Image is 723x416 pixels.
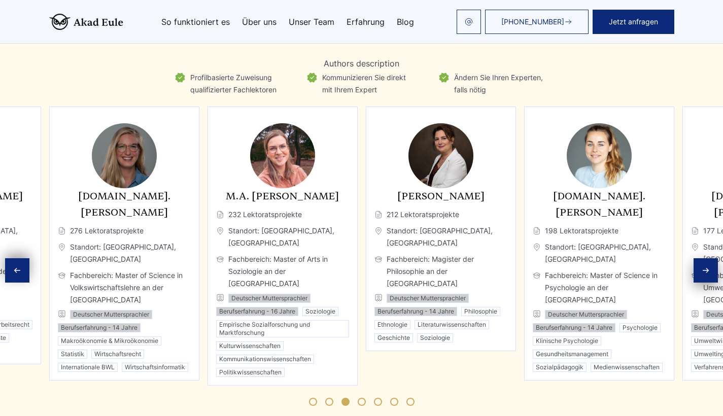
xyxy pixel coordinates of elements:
li: Makroökonomie & Mikroökonomie [58,336,161,345]
li: Deutscher Muttersprachler [387,294,469,303]
img: Dr. Eleanor Fischer [408,123,473,188]
img: M.Sc. Anna Nowak [567,123,632,188]
span: Standort: [GEOGRAPHIC_DATA], [GEOGRAPHIC_DATA] [216,225,349,249]
li: Klinische Psychologie [533,336,601,345]
li: Kommunizieren Sie direkt mit Ihrem Expert [306,72,418,96]
li: Empirische Sozialforschung und Marktforschung [216,320,349,337]
li: Deutscher Muttersprachler [545,310,627,319]
li: Gesundheitsmanagement [533,350,611,359]
li: Psychologie [619,323,661,332]
span: Standort: [GEOGRAPHIC_DATA], [GEOGRAPHIC_DATA] [374,225,507,249]
a: [PHONE_NUMBER] [485,10,589,34]
span: 212 Lektoratsprojekte [374,209,507,221]
div: 4 / 11 [208,107,358,386]
div: 3 / 11 [49,107,199,380]
li: Berufserfahrung - 14 Jahre [374,307,457,316]
span: 276 Lektoratsprojekte [58,225,191,237]
span: Go to slide 3 [341,398,350,406]
h3: M.A. [PERSON_NAME] [216,188,349,204]
li: Ändern Sie Ihren Experten, falls nötig [438,72,549,96]
span: Fachbereich: Magister der Philosophie an der [GEOGRAPHIC_DATA] [374,253,507,290]
button: Jetzt anfragen [593,10,674,34]
span: Go to slide 5 [374,398,382,406]
div: 6 / 11 [524,107,674,380]
h3: [DOMAIN_NAME]. [PERSON_NAME] [58,188,191,221]
a: So funktioniert es [161,18,230,26]
span: Fachbereich: Master of Arts in Soziologie an der [GEOGRAPHIC_DATA] [216,253,349,290]
span: Go to slide 1 [309,398,317,406]
li: Profilbasierte Zuweisung qualifizierter Fachlektoren [174,72,286,96]
li: Berufserfahrung - 14 Jahre [58,323,141,332]
li: Medienwissenschaften [591,363,663,372]
h3: [DOMAIN_NAME]. [PERSON_NAME] [533,188,666,221]
img: M.A. Julia Hartmann [250,123,315,188]
img: logo [49,14,123,30]
span: Standort: [GEOGRAPHIC_DATA], [GEOGRAPHIC_DATA] [533,241,666,265]
img: M.Sc. Mila Liebermann [92,123,157,188]
li: Berufserfahrung - 14 Jahre [533,323,615,332]
span: Go to slide 7 [406,398,415,406]
span: Go to slide 6 [390,398,398,406]
li: Philosophie [461,307,500,316]
li: Kulturwissenschaften [216,341,284,351]
li: Geschichte [374,333,413,342]
img: email [465,18,473,26]
li: Sozialpädagogik [533,363,587,372]
span: Fachbereich: Master of Science in Volkswirtschaftslehre an der [GEOGRAPHIC_DATA] [58,269,191,306]
li: Deutscher Muttersprachler [228,294,311,303]
li: Soziologie [417,333,453,342]
li: Internationale BWL [58,363,118,372]
span: 232 Lektoratsprojekte [216,209,349,221]
div: Next slide [694,258,718,283]
span: [PHONE_NUMBER] [501,18,564,26]
h2: Top akademische Ghostwriter, die Ihnen helfen [49,16,674,44]
li: Politikwissenschaften [216,368,285,377]
div: 5 / 11 [366,107,516,351]
span: Standort: [GEOGRAPHIC_DATA], [GEOGRAPHIC_DATA] [58,241,191,265]
li: Wirtschaftsinformatik [122,363,188,372]
span: Go to slide 4 [358,398,366,406]
h3: [PERSON_NAME] [374,188,507,204]
li: Statistik [58,350,87,359]
span: Fachbereich: Master of Science in Psychologie an der [GEOGRAPHIC_DATA] [533,269,666,306]
a: Unser Team [289,18,334,26]
li: Soziologie [302,307,338,316]
a: Über uns [242,18,277,26]
span: 198 Lektoratsprojekte [533,225,666,237]
span: Go to slide 2 [325,398,333,406]
a: Erfahrung [347,18,385,26]
li: Literaturwissenschaften [415,320,489,329]
li: Ethnologie [374,320,410,329]
li: Berufserfahrung - 16 Jahre [216,307,298,316]
div: Previous slide [5,258,29,283]
a: Blog [397,18,414,26]
li: Kommunikationswissenschaften [216,355,314,364]
div: Authors description [49,55,674,72]
li: Deutscher Muttersprachler [70,310,152,319]
li: Wirtschaftsrecht [91,350,144,359]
